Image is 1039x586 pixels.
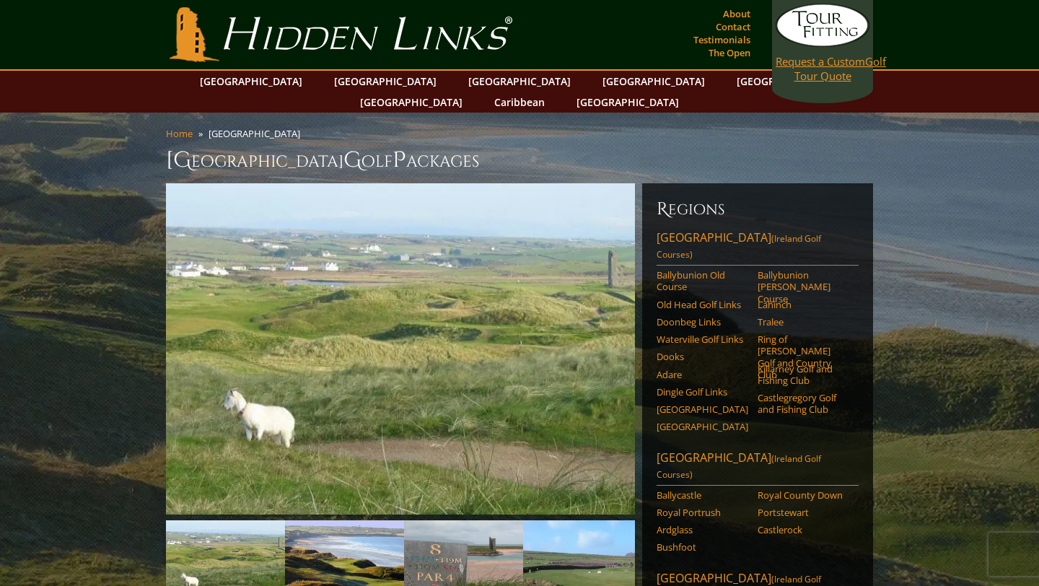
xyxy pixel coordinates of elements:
[353,92,470,113] a: [GEOGRAPHIC_DATA]
[705,43,754,63] a: The Open
[193,71,310,92] a: [GEOGRAPHIC_DATA]
[327,71,444,92] a: [GEOGRAPHIC_DATA]
[776,54,865,69] span: Request a Custom
[569,92,686,113] a: [GEOGRAPHIC_DATA]
[758,392,849,416] a: Castlegregory Golf and Fishing Club
[758,333,849,380] a: Ring of [PERSON_NAME] Golf and Country Club
[657,229,859,266] a: [GEOGRAPHIC_DATA](Ireland Golf Courses)
[657,386,748,398] a: Dingle Golf Links
[461,71,578,92] a: [GEOGRAPHIC_DATA]
[729,71,846,92] a: [GEOGRAPHIC_DATA]
[657,524,748,535] a: Ardglass
[657,403,748,415] a: [GEOGRAPHIC_DATA]
[393,146,406,175] span: P
[487,92,552,113] a: Caribbean
[776,4,869,83] a: Request a CustomGolf Tour Quote
[657,351,748,362] a: Dooks
[758,524,849,535] a: Castlerock
[758,363,849,387] a: Killarney Golf and Fishing Club
[690,30,754,50] a: Testimonials
[657,198,859,221] h6: Regions
[657,369,748,380] a: Adare
[209,127,306,140] li: [GEOGRAPHIC_DATA]
[758,507,849,518] a: Portstewart
[657,421,748,432] a: [GEOGRAPHIC_DATA]
[657,489,748,501] a: Ballycastle
[595,71,712,92] a: [GEOGRAPHIC_DATA]
[758,316,849,328] a: Tralee
[657,541,748,553] a: Bushfoot
[166,146,873,175] h1: [GEOGRAPHIC_DATA] olf ackages
[657,507,748,518] a: Royal Portrush
[712,17,754,37] a: Contact
[657,316,748,328] a: Doonbeg Links
[657,269,748,293] a: Ballybunion Old Course
[657,299,748,310] a: Old Head Golf Links
[343,146,361,175] span: G
[657,452,821,481] span: (Ireland Golf Courses)
[166,127,193,140] a: Home
[657,333,748,345] a: Waterville Golf Links
[758,269,849,305] a: Ballybunion [PERSON_NAME] Course
[758,299,849,310] a: Lahinch
[719,4,754,24] a: About
[657,450,859,486] a: [GEOGRAPHIC_DATA](Ireland Golf Courses)
[758,489,849,501] a: Royal County Down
